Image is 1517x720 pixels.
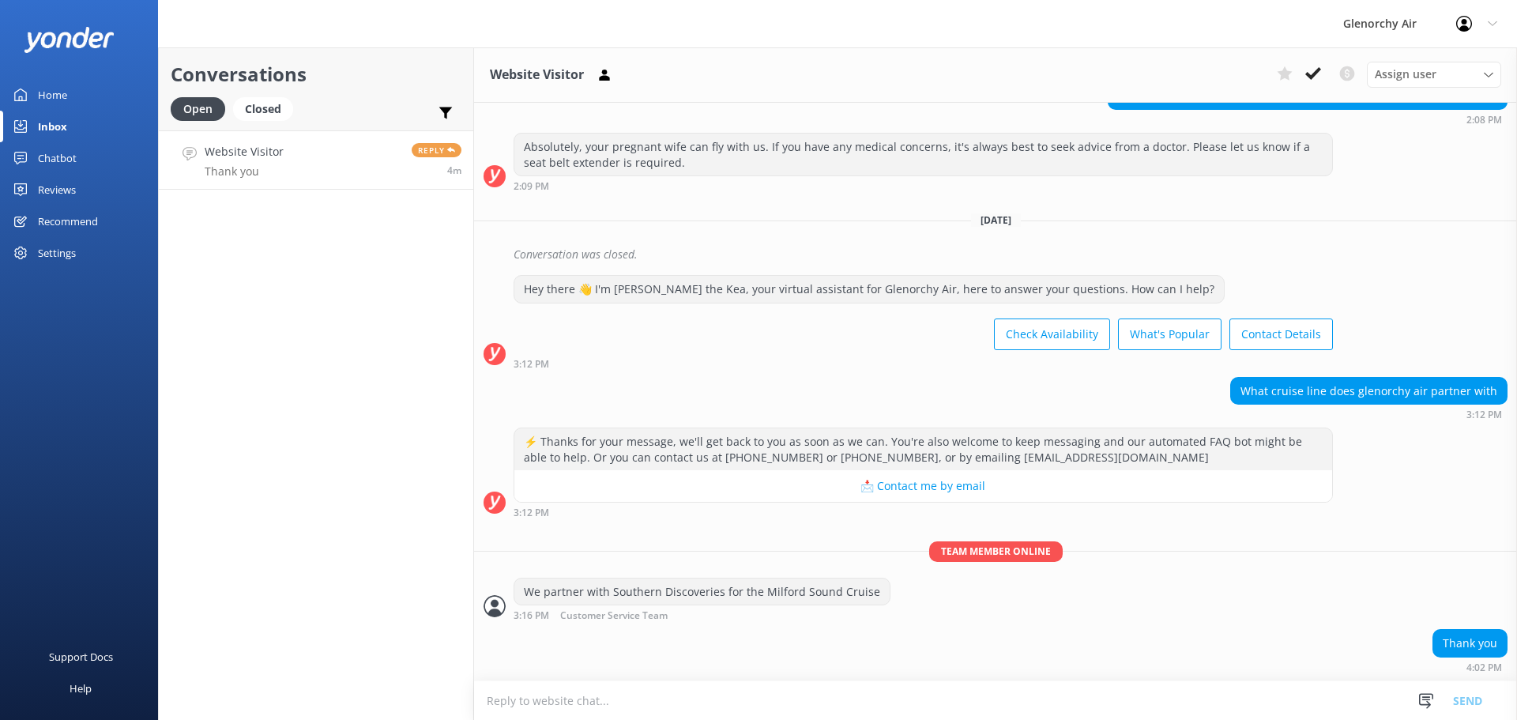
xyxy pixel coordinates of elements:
div: What cruise line does glenorchy air partner with [1231,378,1507,405]
div: Sep 16 2025 02:08pm (UTC +12:00) Pacific/Auckland [1108,114,1508,125]
div: Home [38,79,67,111]
span: [DATE] [971,213,1021,227]
span: Reply [412,143,461,157]
strong: 3:16 PM [514,611,549,621]
button: 📩 Contact me by email [514,470,1332,502]
a: Closed [233,100,301,117]
strong: 3:12 PM [514,360,549,369]
h4: Website Visitor [205,143,284,160]
div: We partner with Southern Discoveries for the Milford Sound Cruise [514,579,890,605]
div: Open [171,97,225,121]
strong: 2:09 PM [514,182,549,191]
div: Hey there 👋 I'm [PERSON_NAME] the Kea, your virtual assistant for Glenorchy Air, here to answer y... [514,276,1224,303]
div: ⚡ Thanks for your message, we'll get back to you as soon as we can. You're also welcome to keep m... [514,428,1332,470]
span: Team member online [929,541,1063,561]
h3: Website Visitor [490,65,584,85]
strong: 3:12 PM [1466,410,1502,420]
div: Sep 17 2025 03:12pm (UTC +12:00) Pacific/Auckland [514,358,1333,369]
a: Open [171,100,233,117]
div: Reviews [38,174,76,205]
div: Conversation was closed. [514,241,1508,268]
div: Settings [38,237,76,269]
div: Support Docs [49,641,113,673]
h2: Conversations [171,59,461,89]
p: Thank you [205,164,284,179]
span: Assign user [1375,66,1436,83]
div: Sep 17 2025 03:12pm (UTC +12:00) Pacific/Auckland [1230,409,1508,420]
strong: 3:12 PM [514,508,549,518]
strong: 2:08 PM [1466,115,1502,125]
strong: 4:02 PM [1466,663,1502,673]
img: yonder-white-logo.png [24,27,115,53]
div: Assign User [1367,62,1501,87]
div: Recommend [38,205,98,237]
div: Absolutely, your pregnant wife can fly with us. If you have any medical concerns, it's always bes... [514,134,1332,175]
div: Sep 17 2025 04:02pm (UTC +12:00) Pacific/Auckland [1432,662,1508,673]
button: What's Popular [1118,319,1222,350]
div: Sep 17 2025 03:16pm (UTC +12:00) Pacific/Auckland [514,609,890,621]
div: Sep 17 2025 03:12pm (UTC +12:00) Pacific/Auckland [514,507,1333,518]
button: Check Availability [994,319,1110,350]
a: Website VisitorThank youReply4m [159,130,473,190]
span: Sep 17 2025 04:02pm (UTC +12:00) Pacific/Auckland [447,164,461,177]
div: 2025-09-16T22:36:02.506 [484,241,1508,268]
div: Inbox [38,111,67,142]
div: Thank you [1433,630,1507,657]
button: Contact Details [1229,319,1333,350]
span: Customer Service Team [560,611,668,621]
div: Closed [233,97,293,121]
div: Help [70,673,92,704]
div: Sep 16 2025 02:09pm (UTC +12:00) Pacific/Auckland [514,180,1333,191]
div: Chatbot [38,142,77,174]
